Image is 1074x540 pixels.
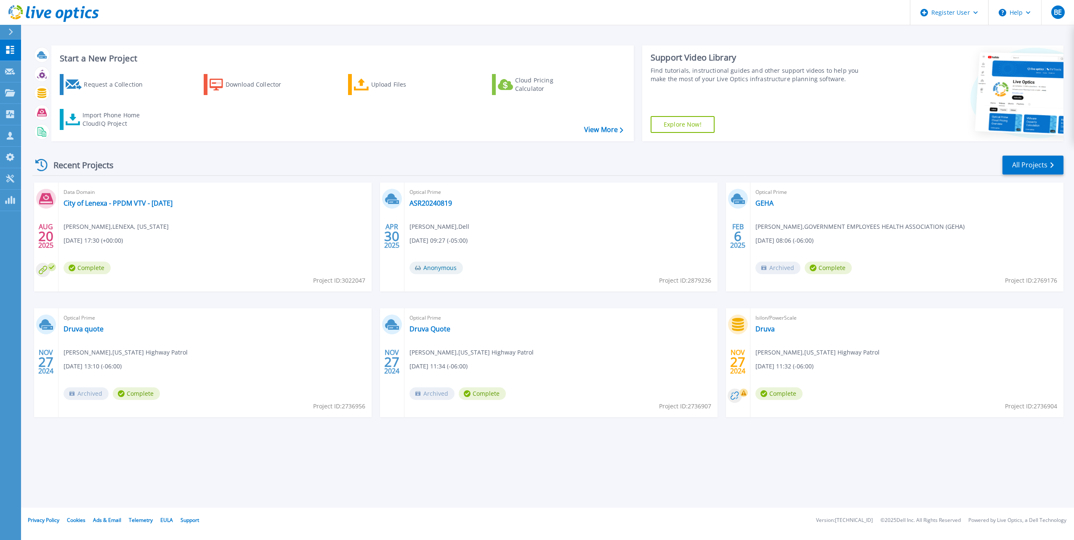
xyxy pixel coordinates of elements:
span: Complete [64,262,111,274]
span: BE [1054,9,1062,16]
span: Project ID: 2736956 [313,402,365,411]
div: APR 2025 [384,221,400,251]
span: 27 [38,358,53,365]
span: Optical Prime [755,188,1058,197]
a: All Projects [1002,156,1063,175]
span: [DATE] 17:30 (+00:00) [64,236,123,245]
a: ASR20240819 [409,199,452,207]
span: [DATE] 09:27 (-05:00) [409,236,468,245]
span: Isilon/PowerScale [755,313,1058,323]
span: [PERSON_NAME] , LENEXA, [US_STATE] [64,222,169,231]
span: Complete [805,262,852,274]
div: Upload Files [371,76,439,93]
span: Optical Prime [64,313,367,323]
div: NOV 2024 [730,347,746,377]
div: NOV 2024 [38,347,54,377]
span: Project ID: 2769176 [1005,276,1057,285]
a: Druva Quote [409,325,450,333]
span: 30 [384,233,399,240]
div: Import Phone Home CloudIQ Project [82,111,148,128]
div: Cloud Pricing Calculator [515,76,582,93]
span: Complete [113,387,160,400]
a: Upload Files [348,74,442,95]
a: Cookies [67,516,85,524]
a: EULA [160,516,173,524]
div: AUG 2025 [38,221,54,251]
a: GEHA [755,199,774,207]
li: Powered by Live Optics, a Dell Technology [968,518,1066,523]
a: View More [584,126,623,134]
span: [PERSON_NAME] , Dell [409,222,469,231]
a: Download Collector [204,74,298,95]
span: Optical Prime [409,313,712,323]
span: [PERSON_NAME] , [US_STATE] Highway Patrol [409,348,534,357]
span: [DATE] 11:32 (-06:00) [755,362,813,371]
a: Ads & Email [93,516,121,524]
a: Cloud Pricing Calculator [492,74,586,95]
span: [PERSON_NAME] , [US_STATE] Highway Patrol [64,348,188,357]
div: NOV 2024 [384,347,400,377]
a: Telemetry [129,516,153,524]
div: Download Collector [226,76,293,93]
span: Archived [409,387,455,400]
a: Druva [755,325,775,333]
span: [PERSON_NAME] , GOVERNMENT EMPLOYEES HEALTH ASSOCIATION (GEHA) [755,222,965,231]
span: Archived [755,262,800,274]
div: FEB 2025 [730,221,746,251]
span: 27 [384,358,399,365]
div: Recent Projects [32,155,125,175]
span: Complete [459,387,506,400]
span: [DATE] 13:10 (-06:00) [64,362,122,371]
div: Find tutorials, instructional guides and other support videos to help you make the most of your L... [651,66,868,83]
a: Privacy Policy [28,516,59,524]
span: Optical Prime [409,188,712,197]
span: Archived [64,387,109,400]
span: [DATE] 11:34 (-06:00) [409,362,468,371]
span: 6 [734,233,742,240]
li: © 2025 Dell Inc. All Rights Reserved [880,518,961,523]
h3: Start a New Project [60,54,623,63]
span: Data Domain [64,188,367,197]
span: Project ID: 3022047 [313,276,365,285]
a: Explore Now! [651,116,715,133]
span: [DATE] 08:06 (-06:00) [755,236,813,245]
span: 27 [730,358,745,365]
a: Druva quote [64,325,104,333]
div: Request a Collection [84,76,151,93]
span: Project ID: 2879236 [659,276,711,285]
span: Complete [755,387,803,400]
span: Anonymous [409,262,463,274]
span: [PERSON_NAME] , [US_STATE] Highway Patrol [755,348,880,357]
span: Project ID: 2736907 [659,402,711,411]
a: City of Lenexa - PPDM VTV - [DATE] [64,199,173,207]
a: Support [181,516,199,524]
div: Support Video Library [651,52,868,63]
a: Request a Collection [60,74,154,95]
span: Project ID: 2736904 [1005,402,1057,411]
li: Version: [TECHNICAL_ID] [816,518,873,523]
span: 20 [38,233,53,240]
